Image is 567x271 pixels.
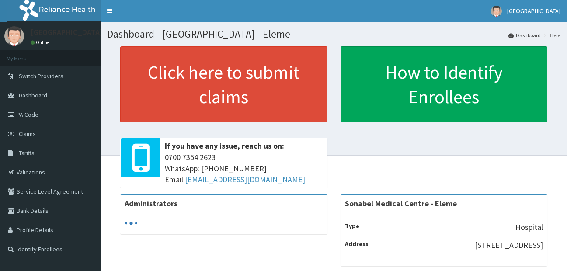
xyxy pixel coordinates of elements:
span: 0700 7354 2623 WhatsApp: [PHONE_NUMBER] Email: [165,152,323,185]
strong: Sonabel Medical Centre - Eleme [345,198,457,208]
a: How to Identify Enrollees [341,46,548,122]
span: Tariffs [19,149,35,157]
img: User Image [4,26,24,46]
span: [GEOGRAPHIC_DATA] [507,7,560,15]
a: [EMAIL_ADDRESS][DOMAIN_NAME] [185,174,305,184]
a: Dashboard [508,31,541,39]
a: Click here to submit claims [120,46,327,122]
p: Hospital [515,222,543,233]
span: Switch Providers [19,72,63,80]
img: User Image [491,6,502,17]
span: Claims [19,130,36,138]
a: Online [31,39,52,45]
p: [GEOGRAPHIC_DATA] [31,28,103,36]
p: [STREET_ADDRESS] [475,240,543,251]
span: Dashboard [19,91,47,99]
svg: audio-loading [125,217,138,230]
b: Type [345,222,359,230]
b: Administrators [125,198,177,208]
b: If you have any issue, reach us on: [165,141,284,151]
h1: Dashboard - [GEOGRAPHIC_DATA] - Eleme [107,28,560,40]
li: Here [542,31,560,39]
b: Address [345,240,369,248]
